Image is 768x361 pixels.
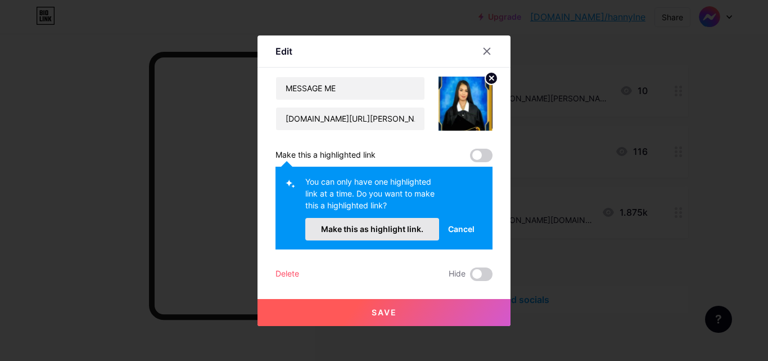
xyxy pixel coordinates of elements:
[275,268,299,281] div: Delete
[448,223,475,235] span: Cancel
[372,307,397,317] span: Save
[276,77,424,100] input: Title
[305,218,439,240] button: Make this as highlight link.
[321,224,423,234] span: Make this as highlight link.
[275,44,292,58] div: Edit
[439,218,484,240] button: Cancel
[275,149,376,162] div: Make this a highlighted link
[276,108,424,130] input: URL
[449,268,466,281] span: Hide
[257,299,511,326] button: Save
[439,77,493,131] img: link_thumbnail
[305,176,439,218] div: You can only have one highlighted link at a time. Do you want to make this a highlighted link?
